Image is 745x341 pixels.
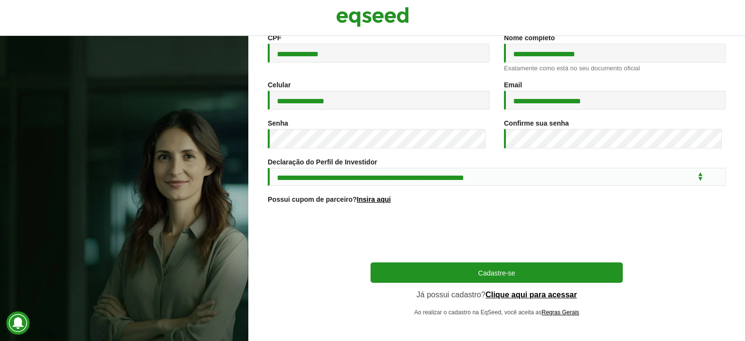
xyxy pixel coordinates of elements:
[371,290,623,299] p: Já possui cadastro?
[504,34,555,41] label: Nome completo
[504,81,522,88] label: Email
[268,81,291,88] label: Celular
[268,120,288,127] label: Senha
[371,262,623,283] button: Cadastre-se
[542,309,579,315] a: Regras Gerais
[268,159,377,165] label: Declaração do Perfil de Investidor
[423,215,570,253] iframe: reCAPTCHA
[504,120,569,127] label: Confirme sua senha
[268,34,281,41] label: CPF
[268,196,391,203] label: Possui cupom de parceiro?
[486,291,577,299] a: Clique aqui para acessar
[504,65,726,71] div: Exatamente como está no seu documento oficial
[371,309,623,316] p: Ao realizar o cadastro na EqSeed, você aceita as
[357,196,391,203] a: Insira aqui
[336,5,409,29] img: EqSeed Logo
